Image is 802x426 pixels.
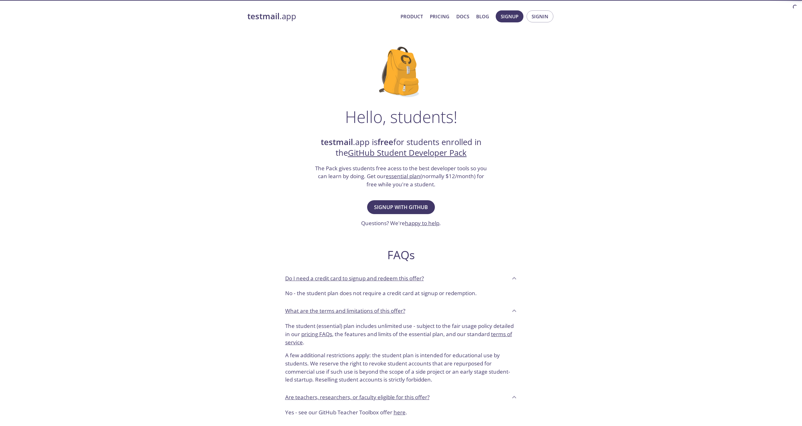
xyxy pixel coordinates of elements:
a: testmail.app [247,11,395,22]
button: Signup [496,10,523,22]
span: Signup with GitHub [374,203,428,212]
h3: The Pack gives students free acess to the best developer tools so you can learn by doing. Get our... [314,164,488,189]
div: What are the terms and limitations of this offer? [280,319,522,389]
strong: testmail [321,137,353,148]
button: Signup with GitHub [367,200,435,214]
img: github-student-backpack.png [379,47,423,97]
h1: Hello, students! [345,107,457,126]
h2: FAQs [280,248,522,262]
a: here [394,409,406,416]
p: Do I need a credit card to signup and redeem this offer? [285,274,424,283]
h3: Questions? We're . [361,219,441,227]
p: A few additional restrictions apply: the student plan is intended for educational use by students... [285,346,517,384]
div: Are teachers, researchers, or faculty eligible for this offer? [280,389,522,406]
p: Yes - see our GitHub Teacher Toolbox offer . [285,408,517,417]
a: terms of service [285,330,512,346]
p: No - the student plan does not require a credit card at signup or redemption. [285,289,517,297]
a: GitHub Student Developer Pack [348,147,467,158]
div: Do I need a credit card to signup and redeem this offer? [280,287,522,302]
h2: .app is for students enrolled in the [314,137,488,159]
a: essential plan [386,172,420,180]
p: What are the terms and limitations of this offer? [285,307,405,315]
strong: testmail [247,11,280,22]
button: Signin [527,10,553,22]
a: Docs [456,12,469,20]
p: Are teachers, researchers, or faculty eligible for this offer? [285,393,430,401]
span: Signin [532,12,548,20]
div: Are teachers, researchers, or faculty eligible for this offer? [280,406,522,422]
div: Do I need a credit card to signup and redeem this offer? [280,270,522,287]
span: Signup [501,12,518,20]
a: Blog [476,12,489,20]
a: Pricing [430,12,449,20]
strong: free [378,137,393,148]
p: The student (essential) plan includes unlimited use - subject to the fair usage policy detailed i... [285,322,517,346]
a: pricing FAQs [301,330,332,338]
a: Product [401,12,423,20]
a: happy to help [405,219,439,227]
div: What are the terms and limitations of this offer? [280,302,522,319]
